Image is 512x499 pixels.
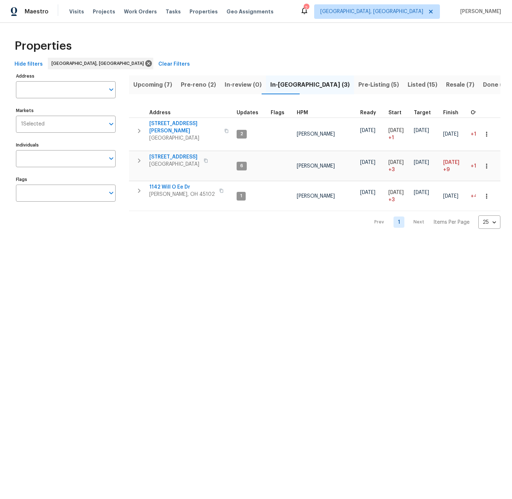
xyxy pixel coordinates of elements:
[471,164,478,169] span: +11
[158,60,190,69] span: Clear Filters
[457,8,501,15] span: [PERSON_NAME]
[360,128,375,133] span: [DATE]
[166,9,181,14] span: Tasks
[69,8,84,15] span: Visits
[149,161,199,168] span: [GEOGRAPHIC_DATA]
[468,151,499,181] td: 11 day(s) past target finish date
[360,110,383,115] div: Earliest renovation start date (first business day after COE or Checkout)
[133,80,172,90] span: Upcoming (7)
[225,80,262,90] span: In-review (0)
[149,120,220,135] span: [STREET_ADDRESS][PERSON_NAME]
[478,213,500,232] div: 25
[443,132,458,137] span: [DATE]
[468,117,499,151] td: 11 day(s) past target finish date
[149,135,220,142] span: [GEOGRAPHIC_DATA]
[155,58,193,71] button: Clear Filters
[149,191,215,198] span: [PERSON_NAME], OH 45102
[388,110,401,115] span: Start
[21,121,45,127] span: 1 Selected
[433,219,470,226] p: Items Per Page
[237,110,258,115] span: Updates
[443,194,458,199] span: [DATE]
[414,110,437,115] div: Target renovation project end date
[414,110,431,115] span: Target
[443,110,458,115] span: Finish
[270,80,350,90] span: In-[GEOGRAPHIC_DATA] (3)
[386,151,411,181] td: Project started 3 days late
[237,163,246,169] span: 6
[14,42,72,50] span: Properties
[149,153,199,161] span: [STREET_ADDRESS]
[51,60,147,67] span: [GEOGRAPHIC_DATA], [GEOGRAPHIC_DATA]
[414,128,429,133] span: [DATE]
[408,80,437,90] span: Listed (15)
[297,194,335,199] span: [PERSON_NAME]
[388,196,395,203] span: + 3
[443,166,450,173] span: +9
[106,119,116,129] button: Open
[181,80,216,90] span: Pre-reno (2)
[237,193,245,199] span: 1
[297,110,308,115] span: HPM
[388,166,395,173] span: + 3
[440,151,468,181] td: Scheduled to finish 9 day(s) late
[320,8,423,15] span: [GEOGRAPHIC_DATA], [GEOGRAPHIC_DATA]
[414,160,429,165] span: [DATE]
[471,194,478,199] span: +4
[271,110,284,115] span: Flags
[360,190,375,195] span: [DATE]
[358,80,399,90] span: Pre-Listing (5)
[16,108,116,113] label: Markets
[386,117,411,151] td: Project started 1 days late
[367,215,500,229] nav: Pagination Navigation
[360,110,376,115] span: Ready
[443,110,465,115] div: Projected renovation finish date
[388,160,404,165] span: [DATE]
[16,74,116,78] label: Address
[124,8,157,15] span: Work Orders
[386,181,411,211] td: Project started 3 days late
[360,160,375,165] span: [DATE]
[16,177,116,182] label: Flags
[468,181,499,211] td: 4 day(s) past target finish date
[237,131,246,137] span: 2
[297,164,335,169] span: [PERSON_NAME]
[106,188,116,198] button: Open
[25,8,49,15] span: Maestro
[93,8,115,15] span: Projects
[16,143,116,147] label: Individuals
[446,80,474,90] span: Resale (7)
[149,183,215,191] span: 1142 Will O Ee Dr
[388,134,394,141] span: + 1
[14,60,43,69] span: Hide filters
[149,110,171,115] span: Address
[388,128,404,133] span: [DATE]
[190,8,218,15] span: Properties
[471,110,496,115] div: Days past target finish date
[414,190,429,195] span: [DATE]
[12,58,46,71] button: Hide filters
[443,160,459,165] span: [DATE]
[388,110,408,115] div: Actual renovation start date
[394,216,404,228] a: Goto page 1
[471,132,478,137] span: +11
[106,153,116,164] button: Open
[471,110,490,115] span: Overall
[106,84,116,95] button: Open
[48,58,153,69] div: [GEOGRAPHIC_DATA], [GEOGRAPHIC_DATA]
[297,132,335,137] span: [PERSON_NAME]
[388,190,404,195] span: [DATE]
[226,8,274,15] span: Geo Assignments
[304,4,309,12] div: 2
